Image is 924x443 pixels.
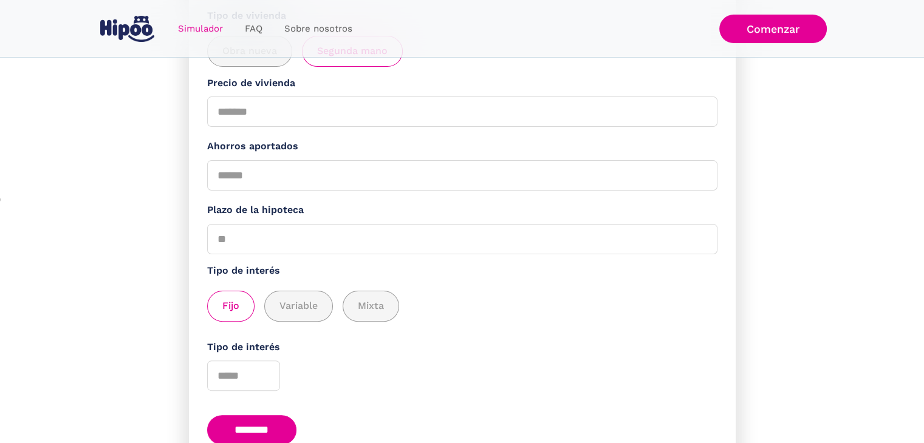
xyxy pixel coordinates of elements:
a: home [98,11,157,47]
label: Ahorros aportados [207,139,717,154]
div: add_description_here [207,291,717,322]
label: Plazo de la hipoteca [207,203,717,218]
a: FAQ [234,17,273,41]
span: Fijo [222,299,239,314]
a: Comenzar [719,15,827,43]
label: Tipo de interés [207,263,717,279]
a: Simulador [167,17,234,41]
span: Variable [279,299,318,314]
a: Sobre nosotros [273,17,363,41]
span: Mixta [358,299,384,314]
label: Precio de vivienda [207,76,717,91]
label: Tipo de interés [207,340,717,355]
